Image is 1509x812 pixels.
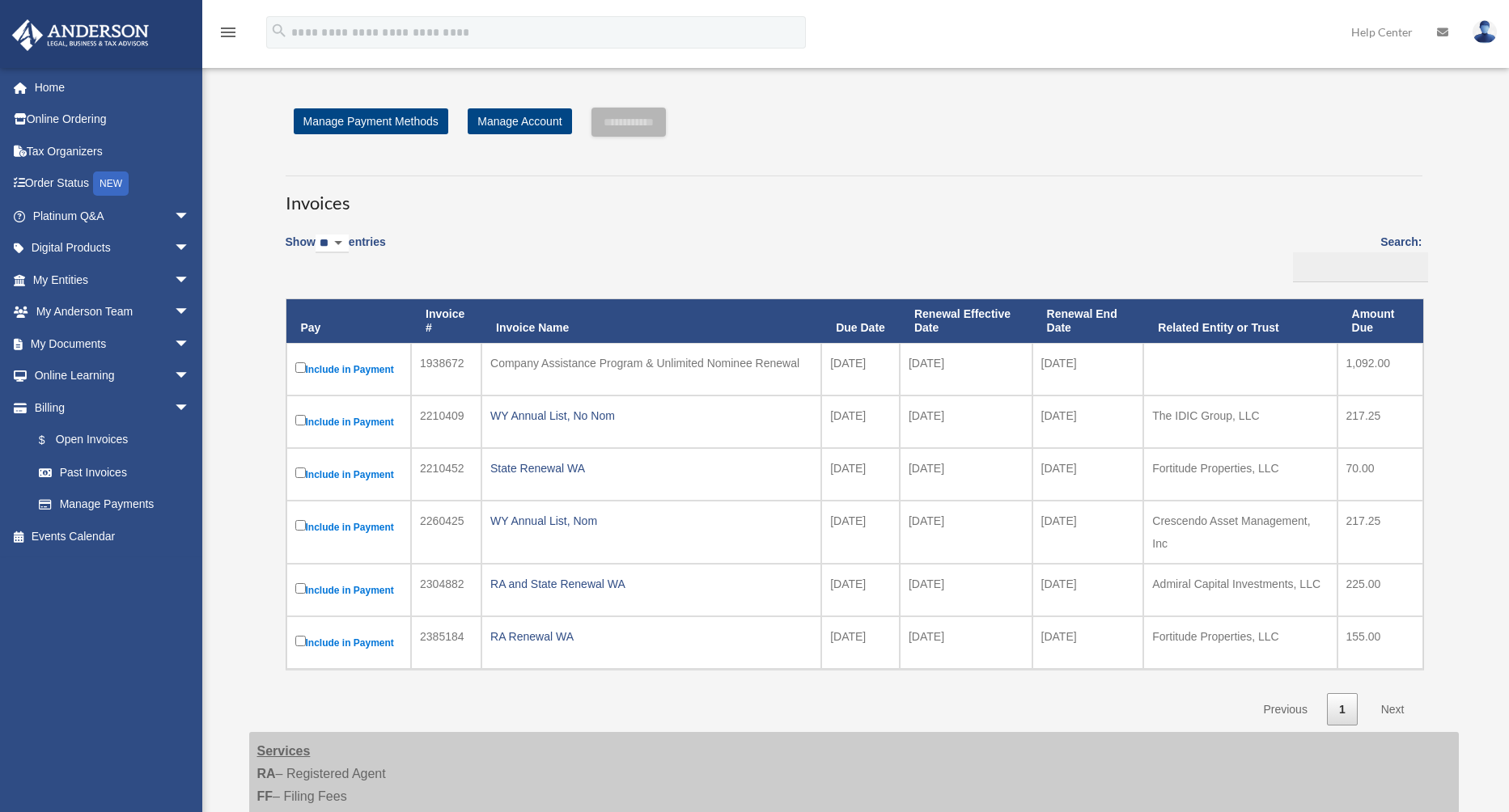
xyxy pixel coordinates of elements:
th: Invoice #: activate to sort column ascending [411,299,481,343]
label: Include in Payment [295,359,403,379]
a: Online Learningarrow_drop_down [11,360,214,392]
td: [DATE] [900,616,1032,669]
label: Show entries [286,232,386,269]
td: 225.00 [1337,564,1423,616]
td: [DATE] [900,395,1032,448]
th: Related Entity or Trust: activate to sort column ascending [1143,299,1337,343]
th: Renewal End Date: activate to sort column ascending [1032,299,1144,343]
strong: RA [257,767,276,780]
th: Due Date: activate to sort column ascending [821,299,900,343]
td: 2210409 [411,395,481,448]
div: WY Annual List, Nom [490,510,812,532]
a: Past Invoices [23,456,206,488]
a: Home [11,71,214,104]
label: Include in Payment [295,580,403,600]
td: [DATE] [900,343,1032,395]
a: $Open Invoices [23,424,198,457]
td: [DATE] [821,395,900,448]
input: Include in Payment [295,415,306,425]
a: 1 [1327,693,1358,726]
img: User Pic [1473,20,1497,44]
td: [DATE] [1032,501,1144,564]
div: WY Annual List, No Nom [490,404,812,427]
td: 2210452 [411,448,481,501]
span: arrow_drop_down [174,328,206,361]
td: Fortitude Properties, LLC [1143,448,1337,501]
div: NEW [93,171,129,196]
td: 70.00 [1337,448,1423,501]
span: arrow_drop_down [174,296,206,329]
a: Previous [1251,693,1319,726]
span: arrow_drop_down [174,360,206,393]
strong: Services [257,744,311,758]
td: 217.25 [1337,501,1423,564]
td: [DATE] [900,501,1032,564]
th: Invoice Name: activate to sort column ascending [481,299,821,343]
span: $ [48,430,56,450]
td: [DATE] [1032,448,1144,501]
a: Tax Organizers [11,135,214,167]
a: Manage Payments [23,488,206,521]
label: Include in Payment [295,517,403,537]
td: [DATE] [1032,343,1144,395]
td: [DATE] [1032,616,1144,669]
td: 155.00 [1337,616,1423,669]
a: Next [1369,693,1417,726]
a: Digital Productsarrow_drop_down [11,232,214,264]
td: Crescendo Asset Management, Inc [1143,501,1337,564]
td: [DATE] [1032,564,1144,616]
td: [DATE] [821,616,900,669]
td: 1938672 [411,343,481,395]
a: Manage Account [468,108,571,134]
td: The IDIC Group, LLC [1143,395,1337,448]
h3: Invoices [286,176,1422,216]
td: [DATE] [821,448,900,501]
input: Include in Payment [295,362,306,373]
span: arrow_drop_down [174,264,206,297]
input: Include in Payment [295,583,306,594]
div: State Renewal WA [490,457,812,480]
select: Showentries [316,235,349,253]
input: Include in Payment [295,636,306,646]
a: menu [218,28,238,42]
td: [DATE] [821,501,900,564]
i: search [270,22,288,40]
input: Search: [1293,252,1428,283]
span: arrow_drop_down [174,200,206,233]
a: Order StatusNEW [11,167,214,201]
td: [DATE] [821,343,900,395]
td: [DATE] [1032,395,1144,448]
span: arrow_drop_down [174,232,206,265]
a: Events Calendar [11,520,214,552]
a: Billingarrow_drop_down [11,391,206,424]
td: Admiral Capital Investments, LLC [1143,564,1337,616]
a: My Anderson Teamarrow_drop_down [11,296,214,328]
td: [DATE] [900,448,1032,501]
label: Include in Payment [295,412,403,432]
input: Include in Payment [295,467,306,478]
i: menu [218,23,238,42]
td: 217.25 [1337,395,1423,448]
label: Include in Payment [295,632,403,653]
td: [DATE] [821,564,900,616]
input: Include in Payment [295,520,306,531]
span: arrow_drop_down [174,391,206,425]
strong: FF [257,789,273,803]
td: [DATE] [900,564,1032,616]
td: 2304882 [411,564,481,616]
div: RA Renewal WA [490,625,812,648]
label: Search: [1287,232,1422,282]
td: 2385184 [411,616,481,669]
td: 2260425 [411,501,481,564]
a: Platinum Q&Aarrow_drop_down [11,200,214,232]
a: My Documentsarrow_drop_down [11,328,214,360]
th: Renewal Effective Date: activate to sort column ascending [900,299,1032,343]
img: Anderson Advisors Platinum Portal [7,19,154,51]
div: Company Assistance Program & Unlimited Nominee Renewal [490,352,812,374]
a: My Entitiesarrow_drop_down [11,264,214,296]
div: RA and State Renewal WA [490,573,812,595]
label: Include in Payment [295,464,403,484]
td: Fortitude Properties, LLC [1143,616,1337,669]
a: Online Ordering [11,104,214,136]
a: Manage Payment Methods [294,108,448,134]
